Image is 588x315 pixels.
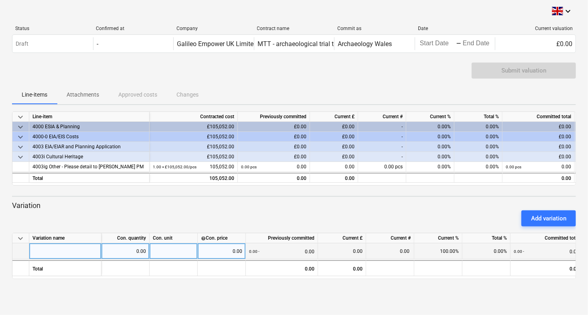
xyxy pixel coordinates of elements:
[32,142,146,152] div: 4003 EIA/EIAR and Planning Application
[310,132,358,142] div: £0.00
[406,132,454,142] div: 0.00%
[201,243,242,259] div: 0.00
[358,122,406,132] div: -
[456,41,461,46] div: -
[358,152,406,162] div: -
[461,38,499,49] input: End Date
[16,152,25,162] span: keyboard_arrow_down
[150,112,238,122] div: Contracted cost
[29,260,101,276] div: Total
[16,40,28,48] p: Draft
[506,165,521,169] small: 0.00 pcs
[150,233,198,243] div: Con. unit
[406,122,454,132] div: 0.00%
[15,26,89,31] div: Status
[201,233,242,243] div: Con. price
[406,162,454,172] div: 0.00%
[503,173,575,183] div: 0.00
[318,260,366,276] div: 0.00
[241,174,306,184] div: 0.00
[406,142,454,152] div: 0.00%
[101,233,150,243] div: Con. quantity
[246,260,318,276] div: 0.00
[531,213,566,224] div: Add variation
[310,173,358,183] div: 0.00
[12,201,576,210] p: Variation
[16,122,25,132] span: keyboard_arrow_down
[495,37,576,50] div: £0.00
[514,249,524,254] small: 0.00 -
[462,243,511,259] div: 0.00%
[105,243,146,259] div: 0.00
[454,122,503,132] div: 0.00%
[454,112,503,122] div: Total %
[32,132,146,142] div: 4000-0 EIA/EIS Costs
[241,162,306,172] div: 0.00
[310,122,358,132] div: £0.00
[414,233,462,243] div: Current %
[96,26,170,31] div: Confirmed at
[414,243,462,259] div: 100.00%
[238,152,310,162] div: £0.00
[258,40,358,48] div: MTT - archaeological trial trenching
[358,142,406,152] div: -
[238,112,310,122] div: Previously committed
[238,142,310,152] div: £0.00
[406,152,454,162] div: 0.00%
[249,243,314,260] div: 0.00
[238,122,310,132] div: £0.00
[153,162,234,172] div: 105,052.00
[32,122,146,132] div: 4000 ESIA & Planning
[310,112,358,122] div: Current £
[29,233,101,243] div: Variation name
[97,40,98,48] div: -
[366,243,414,259] div: 0.00
[503,112,575,122] div: Committed total
[29,112,150,122] div: Line-item
[511,233,583,243] div: Committed total
[176,26,251,31] div: Company
[153,174,234,184] div: 105,052.00
[506,162,571,172] div: 0.00
[16,112,25,122] span: keyboard_arrow_down
[454,152,503,162] div: 0.00%
[257,26,331,31] div: Contract name
[310,152,358,162] div: £0.00
[150,142,238,152] div: £105,052.00
[310,142,358,152] div: £0.00
[16,142,25,152] span: keyboard_arrow_down
[358,132,406,142] div: -
[150,132,238,142] div: £105,052.00
[246,233,318,243] div: Previously committed
[337,26,412,31] div: Commit as
[29,173,150,183] div: Total
[503,142,575,152] div: £0.00
[67,91,99,99] p: Attachments
[241,165,257,169] small: 0.00 pcs
[514,243,579,260] div: 0.00
[503,122,575,132] div: £0.00
[16,234,25,243] span: keyboard_arrow_down
[503,132,575,142] div: £0.00
[321,243,363,259] div: 0.00
[177,40,356,48] div: Galileo Empower UK Limited (previously GGE Scotland Limited)
[454,142,503,152] div: 0.00%
[462,233,511,243] div: Total %
[318,233,366,243] div: Current £
[499,26,573,31] div: Current valuation
[32,152,146,162] div: 4003i Cultural Heritage
[406,112,454,122] div: Current %
[503,152,575,162] div: £0.00
[238,132,310,142] div: £0.00
[22,91,47,99] p: Line-items
[338,40,392,48] div: Archaeology Wales
[418,26,492,31] div: Date
[32,162,146,172] div: 4003ig Other - Please detail to [PERSON_NAME] PM
[358,162,406,172] div: 0.00 pcs
[418,38,456,49] input: Start Date
[454,162,503,172] div: 0.00%
[201,236,206,240] span: help
[454,132,503,142] div: 0.00%
[366,233,414,243] div: Current #
[249,249,260,254] small: 0.00 -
